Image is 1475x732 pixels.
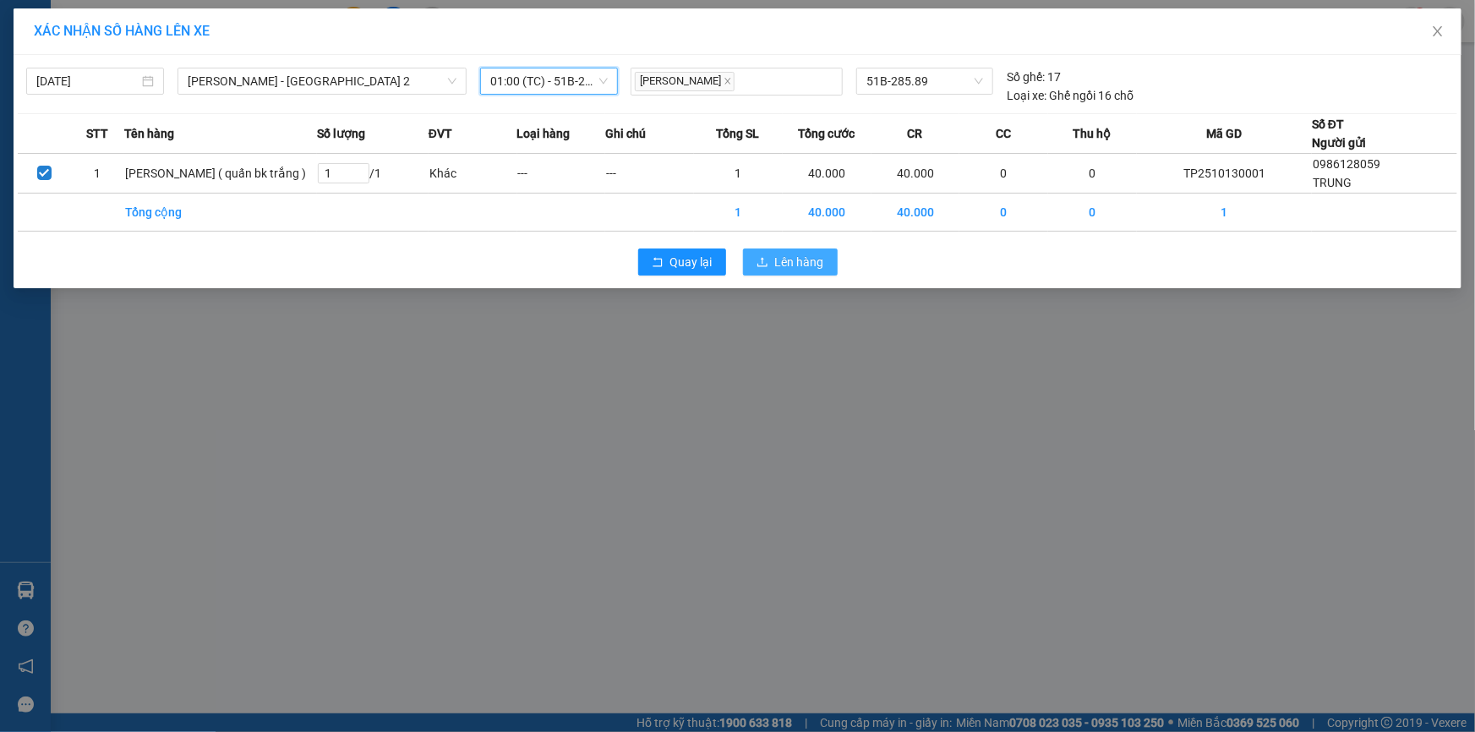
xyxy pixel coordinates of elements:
div: Ghế ngồi 16 chỗ [1007,86,1134,105]
td: 0 [1048,154,1137,194]
td: 40.000 [871,194,960,232]
span: Lên hàng [775,253,824,271]
span: XÁC NHẬN SỐ HÀNG LÊN XE [34,23,210,39]
td: Khác [429,154,517,194]
td: 0 [959,194,1048,232]
span: Phương Lâm - Sài Gòn 2 [188,68,456,94]
span: CR [907,124,922,143]
span: 01:00 (TC) - 51B-285.89 [490,68,608,94]
div: 17 [1007,68,1061,86]
span: 0986128059 [1313,157,1380,171]
span: Tên hàng [124,124,174,143]
span: CC [996,124,1011,143]
span: Loại hàng [517,124,571,143]
td: 40.000 [783,194,871,232]
span: STT [86,124,108,143]
span: Tổng cước [798,124,855,143]
td: [PERSON_NAME] ( quấn bk trắng ) [124,154,317,194]
span: TRUNG [1313,176,1352,189]
td: 1 [694,194,783,232]
td: --- [517,154,606,194]
span: close [1431,25,1445,38]
span: down [447,76,457,86]
td: TP2510130001 [1137,154,1312,194]
div: Số ĐT Người gửi [1312,115,1366,152]
span: Số lượng [317,124,365,143]
span: Thu hộ [1073,124,1111,143]
span: Loại xe: [1007,86,1046,105]
span: close [724,77,732,85]
span: Mã GD [1206,124,1242,143]
button: Close [1414,8,1461,56]
span: rollback [652,256,664,270]
td: Tổng cộng [124,194,317,232]
td: 40.000 [871,154,960,194]
td: 1 [71,154,124,194]
span: ĐVT [429,124,452,143]
span: Ghi chú [605,124,646,143]
td: 1 [694,154,783,194]
span: Quay lại [670,253,713,271]
input: 13/10/2025 [36,72,139,90]
span: Tổng SL [716,124,759,143]
span: 51B-285.89 [866,68,983,94]
td: 0 [959,154,1048,194]
td: --- [605,154,694,194]
td: / 1 [317,154,429,194]
td: 1 [1137,194,1312,232]
span: upload [757,256,768,270]
button: rollbackQuay lại [638,249,726,276]
span: Số ghế: [1007,68,1045,86]
span: [PERSON_NAME] [635,72,735,91]
button: uploadLên hàng [743,249,838,276]
td: 0 [1048,194,1137,232]
td: 40.000 [783,154,871,194]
